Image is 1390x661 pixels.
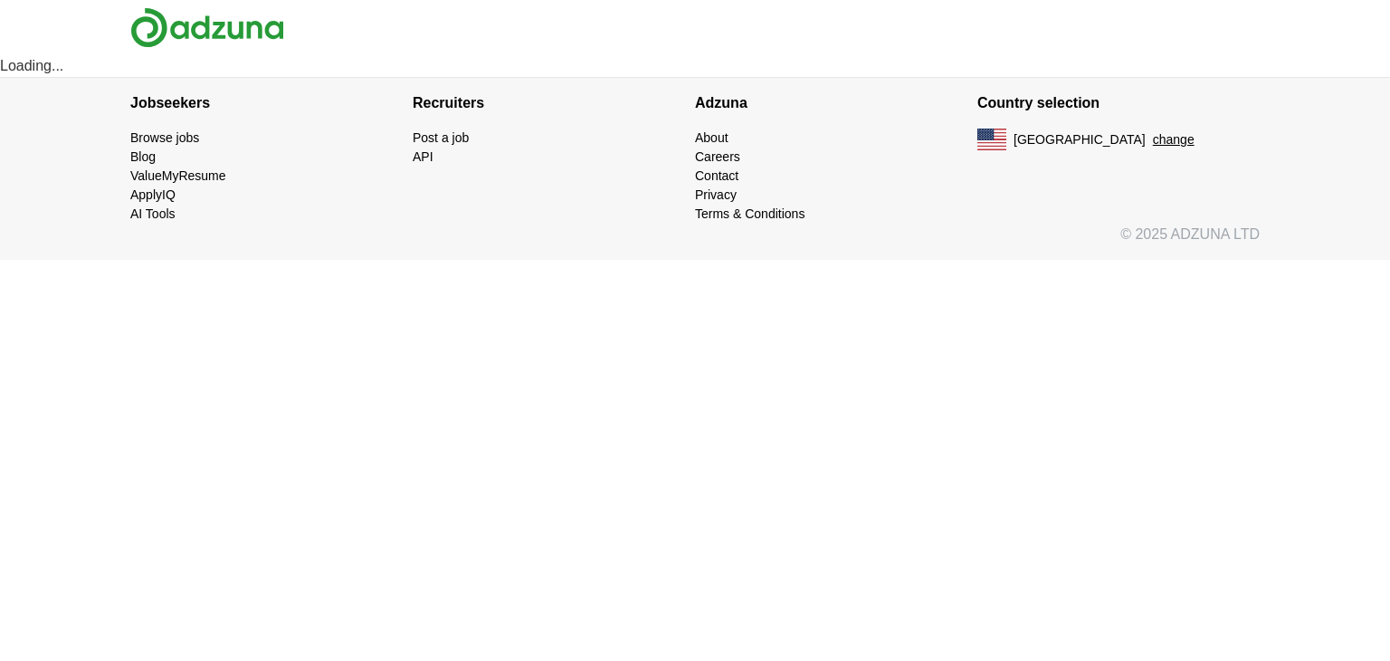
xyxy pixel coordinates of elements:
[695,187,737,202] a: Privacy
[695,206,804,221] a: Terms & Conditions
[977,78,1260,129] h4: Country selection
[695,149,740,164] a: Careers
[413,149,433,164] a: API
[695,130,728,145] a: About
[413,130,469,145] a: Post a job
[695,168,738,183] a: Contact
[130,149,156,164] a: Blog
[977,129,1006,150] img: US flag
[1153,130,1195,149] button: change
[130,130,199,145] a: Browse jobs
[130,206,176,221] a: AI Tools
[130,187,176,202] a: ApplyIQ
[116,224,1274,260] div: © 2025 ADZUNA LTD
[130,168,226,183] a: ValueMyResume
[130,7,284,48] img: Adzuna logo
[1014,130,1146,149] span: [GEOGRAPHIC_DATA]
